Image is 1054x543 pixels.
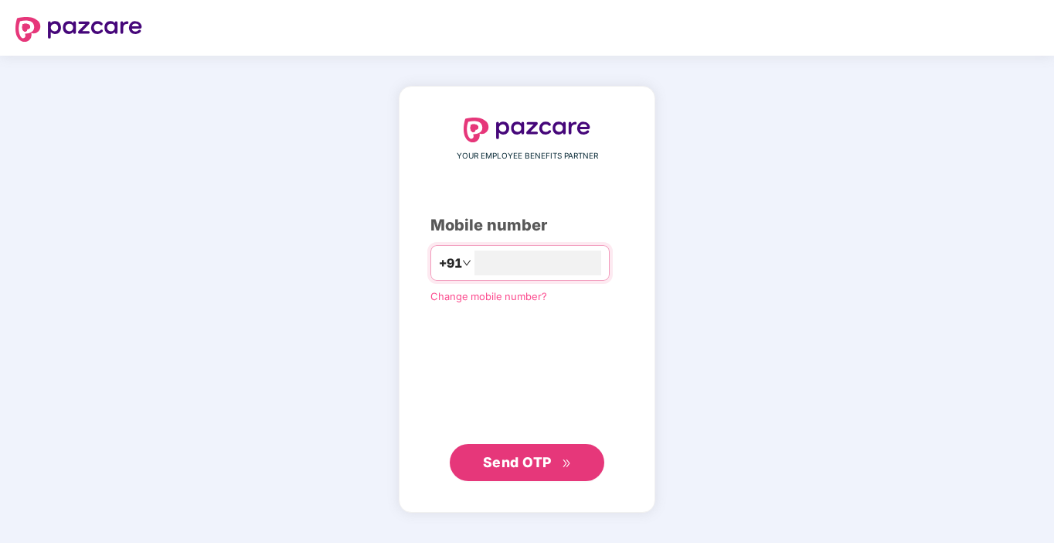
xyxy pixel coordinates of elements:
a: Change mobile number? [430,290,547,302]
img: logo [15,17,142,42]
span: YOUR EMPLOYEE BENEFITS PARTNER [457,150,598,162]
div: Mobile number [430,213,624,237]
span: down [462,258,471,268]
button: Send OTPdouble-right [450,444,604,481]
span: +91 [439,254,462,273]
span: Send OTP [483,454,552,470]
img: logo [464,118,590,142]
span: double-right [562,459,572,469]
